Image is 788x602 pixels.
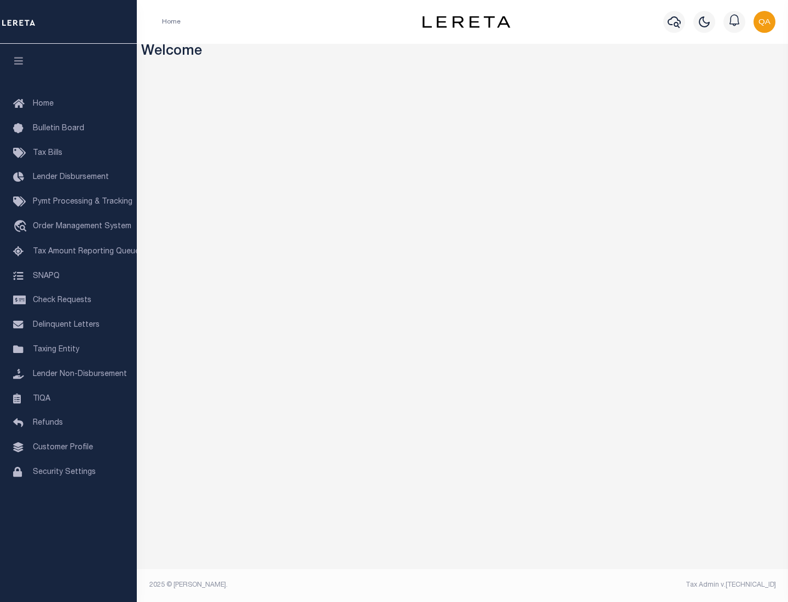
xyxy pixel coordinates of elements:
span: Security Settings [33,468,96,476]
img: logo-dark.svg [422,16,510,28]
div: 2025 © [PERSON_NAME]. [141,580,463,590]
span: Lender Disbursement [33,173,109,181]
span: Tax Bills [33,149,62,157]
span: Delinquent Letters [33,321,100,329]
span: Order Management System [33,223,131,230]
span: Bulletin Board [33,125,84,132]
div: Tax Admin v.[TECHNICAL_ID] [471,580,776,590]
span: Refunds [33,419,63,427]
h3: Welcome [141,44,784,61]
span: Tax Amount Reporting Queue [33,248,140,256]
span: Customer Profile [33,444,93,451]
span: Pymt Processing & Tracking [33,198,132,206]
span: Home [33,100,54,108]
span: Check Requests [33,297,91,304]
img: svg+xml;base64,PHN2ZyB4bWxucz0iaHR0cDovL3d3dy53My5vcmcvMjAwMC9zdmciIHBvaW50ZXItZXZlbnRzPSJub25lIi... [754,11,775,33]
i: travel_explore [13,220,31,234]
span: Taxing Entity [33,346,79,354]
li: Home [162,17,181,27]
span: TIQA [33,395,50,402]
span: Lender Non-Disbursement [33,371,127,378]
span: SNAPQ [33,272,60,280]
